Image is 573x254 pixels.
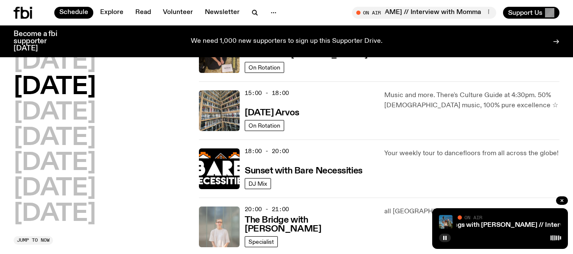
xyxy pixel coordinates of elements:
[245,216,374,234] h3: The Bridge with [PERSON_NAME]
[14,50,96,74] button: [DATE]
[384,207,559,217] p: all [GEOGRAPHIC_DATA], all sounds
[245,62,284,73] a: On Rotation
[503,7,559,19] button: Support Us
[14,31,68,52] h3: Become a fbi supporter [DATE]
[14,151,96,175] button: [DATE]
[14,236,53,245] button: Jump to now
[245,107,299,117] a: [DATE] Arvos
[14,177,96,201] button: [DATE]
[199,148,240,189] img: Bare Necessities
[54,7,93,19] a: Schedule
[464,215,482,220] span: On Air
[245,236,278,247] a: Specialist
[14,101,96,125] button: [DATE]
[199,90,240,131] img: A corner shot of the fbi music library
[14,202,96,226] button: [DATE]
[249,122,280,128] span: On Rotation
[245,89,289,97] span: 15:00 - 18:00
[158,7,198,19] a: Volunteer
[14,75,96,99] button: [DATE]
[384,90,559,111] p: Music and more. There's Culture Guide at 4:30pm. 50% [DEMOGRAPHIC_DATA] music, 100% pure excellen...
[245,120,284,131] a: On Rotation
[508,9,542,17] span: Support Us
[249,64,280,70] span: On Rotation
[95,7,129,19] a: Explore
[130,7,156,19] a: Read
[249,180,267,187] span: DJ Mix
[245,214,374,234] a: The Bridge with [PERSON_NAME]
[14,126,96,150] button: [DATE]
[249,238,274,245] span: Specialist
[245,109,299,117] h3: [DATE] Arvos
[200,7,245,19] a: Newsletter
[191,38,383,45] p: We need 1,000 new supporters to sign up this Supporter Drive.
[245,167,363,176] h3: Sunset with Bare Necessities
[245,165,363,176] a: Sunset with Bare Necessities
[245,205,289,213] span: 20:00 - 21:00
[245,178,271,189] a: DJ Mix
[352,7,496,19] button: On AirMornings with [PERSON_NAME] // Interview with MommaMornings with [PERSON_NAME] // Interview...
[384,148,559,159] p: Your weekly tour to dancefloors from all across the globe!
[199,207,240,247] img: Mara stands in front of a frosted glass wall wearing a cream coloured t-shirt and black glasses. ...
[245,147,289,155] span: 18:00 - 20:00
[17,238,50,243] span: Jump to now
